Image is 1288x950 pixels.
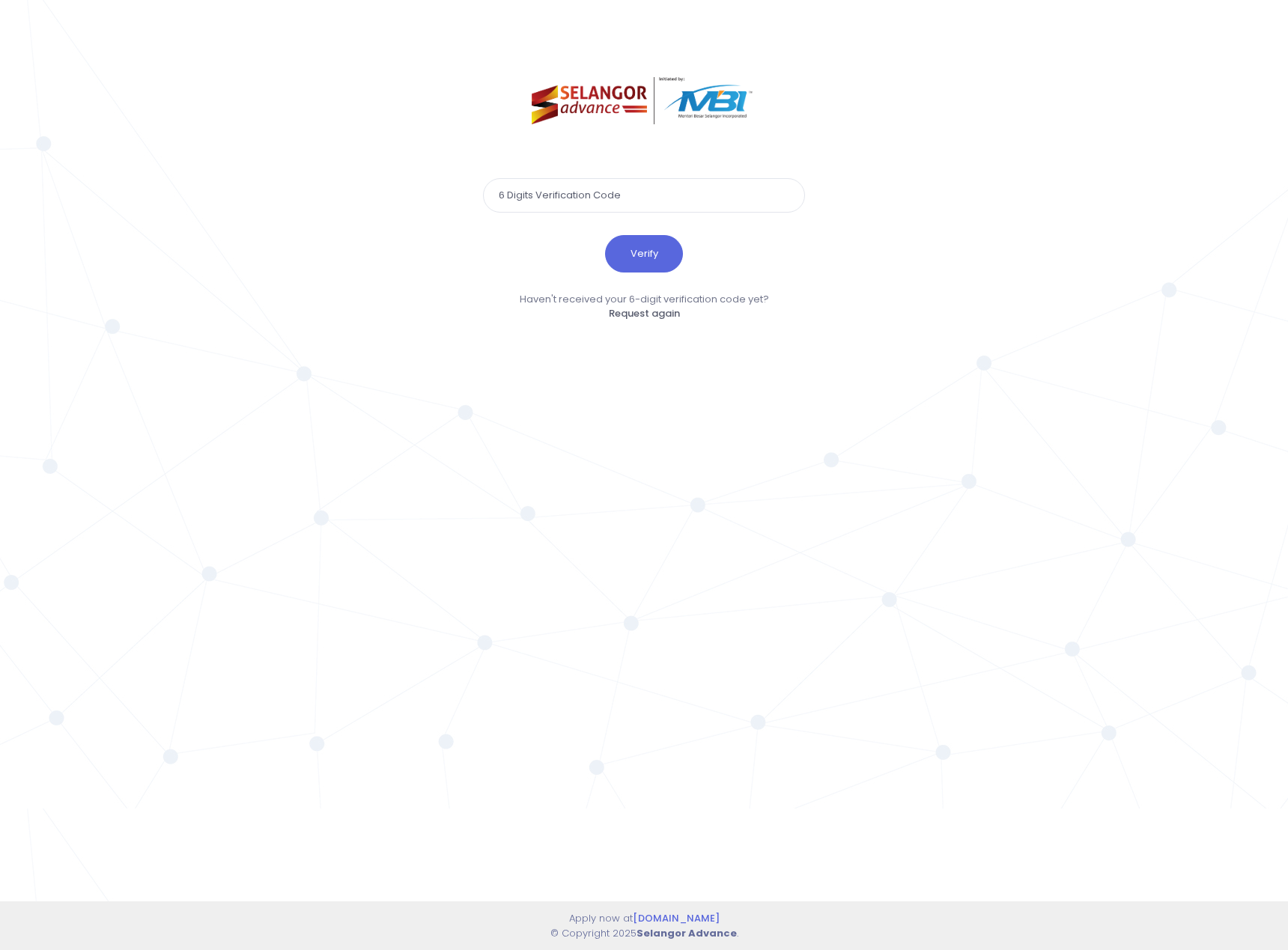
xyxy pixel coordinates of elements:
img: selangor-advance.png [532,77,757,124]
strong: Selangor Advance [637,926,737,940]
a: [DOMAIN_NAME] [633,911,720,925]
a: Request again [609,306,680,320]
span: Haven't received your 6-digit verification code yet? [520,292,769,306]
input: 6 Digits Verification Code [483,178,805,213]
button: Verify [605,235,683,272]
